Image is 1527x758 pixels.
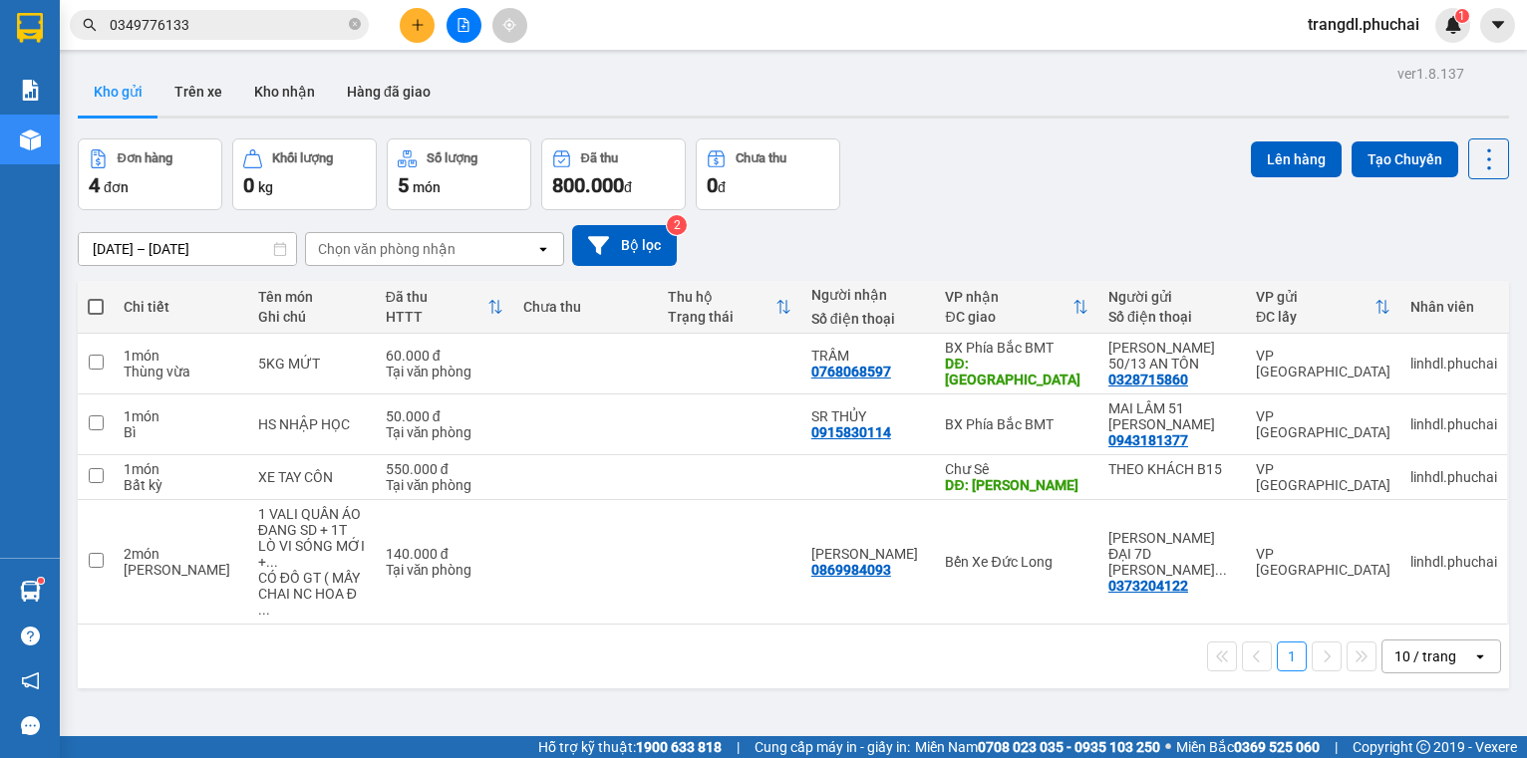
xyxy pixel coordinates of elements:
span: 0 [707,173,718,197]
div: linhdl.phuchai [1410,416,1497,432]
th: Toggle SortBy [376,281,514,334]
div: Bất kỳ [124,477,238,493]
span: Cung cấp máy in - giấy in: [755,736,910,758]
div: BX Phía Bắc BMT [945,416,1088,432]
span: đ [718,179,726,195]
span: kg [258,179,273,195]
span: | [1335,736,1338,758]
div: VP nhận [945,289,1072,305]
button: Đã thu800.000đ [541,138,686,210]
span: Miền Nam [915,736,1160,758]
span: 800.000 [552,173,624,197]
div: HTTT [386,309,488,325]
button: Số lượng5món [387,138,531,210]
span: | [737,736,740,758]
button: Đơn hàng4đơn [78,138,222,210]
div: Bì [124,424,238,440]
svg: open [535,241,551,257]
button: Kho gửi [78,68,158,116]
div: 1 món [124,461,238,477]
input: Tìm tên, số ĐT hoặc mã đơn [110,14,345,36]
div: 0943181377 [1108,432,1188,448]
div: THANH TRÀ [811,546,926,562]
div: ver 1.8.137 [1397,63,1464,85]
span: file-add [457,18,470,32]
img: warehouse-icon [20,581,41,602]
div: linhdl.phuchai [1410,554,1497,570]
span: ... [258,602,270,618]
div: Đơn hàng [118,151,172,165]
div: Người gửi [1108,289,1236,305]
button: Kho nhận [238,68,331,116]
div: BX Phía Bắc BMT [945,340,1088,356]
div: Trạng thái [668,309,775,325]
div: HS NHẬP HỌC [258,416,366,432]
strong: 1900 633 818 [636,739,722,755]
div: Bến Xe Đức Long [945,554,1088,570]
div: MAI LÂM 51 ĐAN KIA [1108,400,1236,432]
sup: 1 [38,578,44,584]
div: Thùng vừa [124,364,238,379]
div: Tại văn phòng [386,424,504,440]
button: Lên hàng [1251,141,1342,177]
div: CÓ ĐỒ GT ( MẤY CHAI NC HOA ĐÃ BÁO K BỂ VỠ KO ĐỀN) [258,570,366,618]
div: 50.000 đ [386,408,504,424]
span: notification [21,671,40,690]
button: aim [492,8,527,43]
button: Khối lượng0kg [232,138,377,210]
span: 5 [398,173,409,197]
span: đ [624,179,632,195]
div: NGUYỄN TRÁC ĐẠI 7D LÊ HỒNG PHONG [1108,530,1236,578]
div: linhdl.phuchai [1410,469,1497,485]
div: 0768068597 [811,364,891,379]
strong: 0708 023 035 - 0935 103 250 [978,739,1160,755]
span: món [413,179,441,195]
div: XE TAY CÔN [258,469,366,485]
div: Chi tiết [124,299,238,315]
div: SR THỦY [811,408,926,424]
div: 1 VALI QUẦN ÁO ĐANG SD + 1T LÒ VI SÓNG MỚI + ĐỒ ĐIỆN TỬ [258,506,366,570]
div: 0869984093 [811,562,891,578]
button: Hàng đã giao [331,68,447,116]
button: caret-down [1480,8,1515,43]
span: copyright [1416,740,1430,754]
div: LÊ QUỐC VỸ 50/13 AN TÔN [1108,340,1236,372]
div: 2 món [124,546,238,562]
div: Số điện thoại [1108,309,1236,325]
div: Số lượng [427,151,477,165]
th: Toggle SortBy [1246,281,1400,334]
img: logo-vxr [17,13,43,43]
div: VP [GEOGRAPHIC_DATA] [1256,348,1390,379]
span: 0 [243,173,254,197]
div: Thu hộ [668,289,775,305]
img: warehouse-icon [20,129,41,150]
img: icon-new-feature [1444,16,1462,34]
div: Ghi chú [258,309,366,325]
div: Người nhận [811,287,926,303]
span: Hỗ trợ kỹ thuật: [538,736,722,758]
div: DĐ: CHỢ TRUNG HÒA [945,356,1088,387]
div: Món [124,562,238,578]
span: đơn [104,179,129,195]
div: Chưa thu [736,151,786,165]
div: ĐC lấy [1256,309,1374,325]
div: VP [GEOGRAPHIC_DATA] [1256,461,1390,493]
strong: 0369 525 060 [1234,739,1320,755]
div: 0373204122 [1108,578,1188,594]
div: linhdl.phuchai [1410,356,1497,372]
div: ĐC giao [945,309,1072,325]
div: Đã thu [386,289,488,305]
span: trangdl.phuchai [1292,12,1435,37]
sup: 1 [1455,9,1469,23]
button: Chưa thu0đ [696,138,840,210]
div: Đã thu [581,151,618,165]
div: VP gửi [1256,289,1374,305]
div: Số điện thoại [811,311,926,327]
span: search [83,18,97,32]
div: THEO KHÁCH B15 [1108,461,1236,477]
div: TRẦM [811,348,926,364]
div: Chưa thu [523,299,647,315]
span: 1 [1458,9,1465,23]
div: 10 / trang [1394,646,1456,666]
img: solution-icon [20,80,41,101]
